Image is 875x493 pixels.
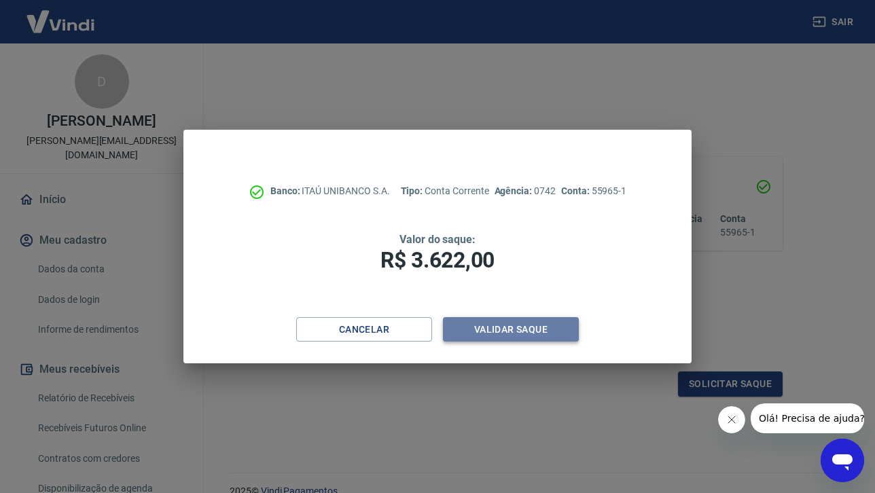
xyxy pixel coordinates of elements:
p: ITAÚ UNIBANCO S.A. [270,184,390,198]
span: Tipo: [401,185,425,196]
span: Valor do saque: [399,233,476,246]
iframe: Botão para abrir a janela de mensagens [821,439,864,482]
p: Conta Corrente [401,184,489,198]
span: R$ 3.622,00 [380,247,495,273]
iframe: Mensagem da empresa [751,403,864,433]
p: 55965-1 [561,184,626,198]
iframe: Fechar mensagem [718,406,745,433]
button: Cancelar [296,317,432,342]
button: Validar saque [443,317,579,342]
span: Conta: [561,185,592,196]
p: 0742 [495,184,556,198]
span: Olá! Precisa de ajuda? [8,10,114,20]
span: Agência: [495,185,535,196]
span: Banco: [270,185,302,196]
